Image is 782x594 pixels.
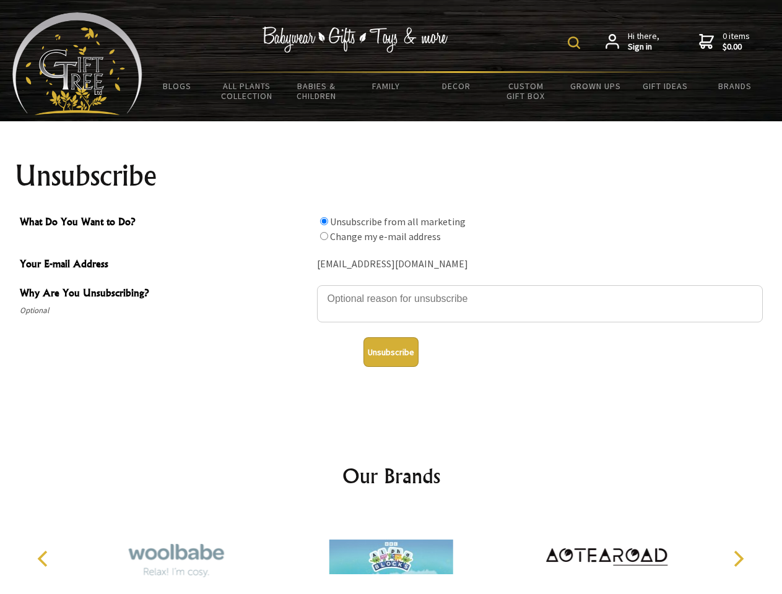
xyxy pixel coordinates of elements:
h1: Unsubscribe [15,161,768,191]
span: Why Are You Unsubscribing? [20,285,311,303]
span: Hi there, [628,31,659,53]
span: Optional [20,303,311,318]
button: Unsubscribe [363,337,419,367]
strong: $0.00 [723,41,750,53]
h2: Our Brands [25,461,758,491]
span: 0 items [723,30,750,53]
a: Gift Ideas [630,73,700,99]
a: Grown Ups [560,73,630,99]
a: Decor [421,73,491,99]
span: What Do You Want to Do? [20,214,311,232]
input: What Do You Want to Do? [320,217,328,225]
button: Next [724,545,752,572]
a: Family [352,73,422,99]
img: product search [568,37,580,49]
input: What Do You Want to Do? [320,232,328,240]
textarea: Why Are You Unsubscribing? [317,285,763,322]
a: Custom Gift Box [491,73,561,109]
label: Unsubscribe from all marketing [330,215,466,228]
a: 0 items$0.00 [699,31,750,53]
div: [EMAIL_ADDRESS][DOMAIN_NAME] [317,255,763,274]
img: Babyware - Gifts - Toys and more... [12,12,142,115]
label: Change my e-mail address [330,230,441,243]
a: BLOGS [142,73,212,99]
button: Previous [31,545,58,572]
a: Hi there,Sign in [606,31,659,53]
a: Babies & Children [282,73,352,109]
img: Babywear - Gifts - Toys & more [263,27,448,53]
span: Your E-mail Address [20,256,311,274]
strong: Sign in [628,41,659,53]
a: Brands [700,73,770,99]
a: All Plants Collection [212,73,282,109]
